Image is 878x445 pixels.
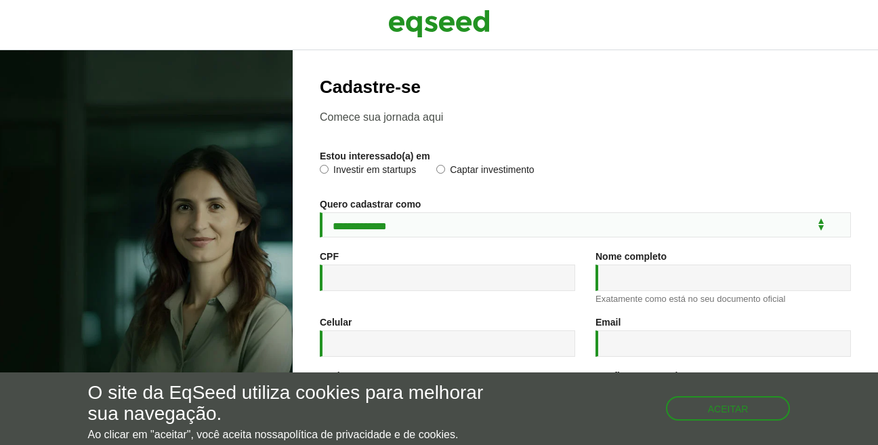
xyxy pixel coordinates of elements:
label: Confirme sua senha [595,371,686,381]
button: Aceitar [666,396,791,421]
label: Investir em startups [320,165,416,178]
input: Captar investimento [436,165,445,174]
label: CPF [320,252,339,261]
img: EqSeed Logo [388,7,490,41]
label: Estou interessado(a) em [320,151,430,161]
label: Senha [320,371,348,381]
a: política de privacidade e de cookies [283,429,455,440]
label: Quero cadastrar como [320,199,421,209]
h5: O site da EqSeed utiliza cookies para melhorar sua navegação. [88,383,509,425]
h2: Cadastre-se [320,77,851,97]
label: Captar investimento [436,165,535,178]
label: Email [595,317,621,327]
label: Nome completo [595,252,667,261]
p: Ao clicar em "aceitar", você aceita nossa . [88,428,509,441]
input: Investir em startups [320,165,329,174]
div: Exatamente como está no seu documento oficial [595,294,851,303]
label: Celular [320,317,352,327]
p: Comece sua jornada aqui [320,111,851,123]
